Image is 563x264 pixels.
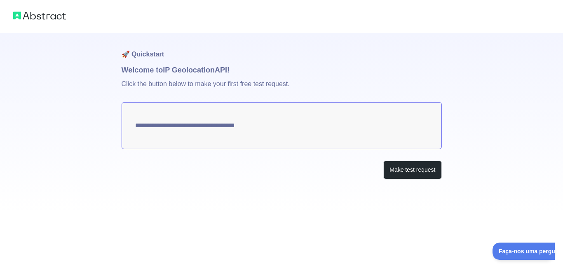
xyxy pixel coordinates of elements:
img: Logotipo abstrato [13,10,66,21]
button: Make test request [383,161,441,179]
h1: 🚀 Quickstart [122,33,442,64]
font: Faça-nos uma pergunta [6,5,71,12]
h1: Welcome to IP Geolocation API! [122,64,442,76]
iframe: Alternar Suporte ao Cliente [493,243,555,260]
p: Click the button below to make your first free test request. [122,76,442,102]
